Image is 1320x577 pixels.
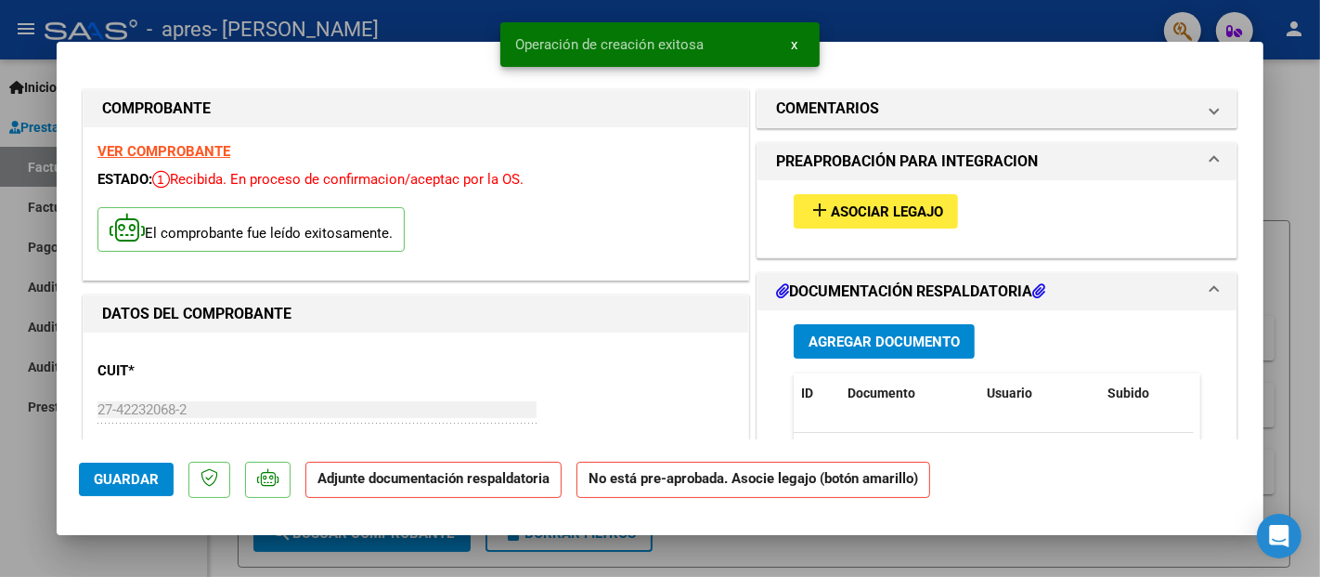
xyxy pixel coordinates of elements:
[97,207,405,253] p: El comprobante fue leído exitosamente.
[801,386,813,400] span: ID
[776,151,1038,173] h1: PREAPROBACIÓN PARA INTEGRACION
[152,171,524,188] span: Recibida. En proceso de confirmacion/aceptac por la OS.
[576,462,930,498] strong: No está pre-aprobada. Asocie legajo (botón amarillo)
[1257,514,1301,558] div: Open Intercom Messenger
[97,361,289,382] p: CUIT
[794,433,1194,479] div: No data to display
[794,324,975,359] button: Agregar Documento
[776,281,1045,303] h1: DOCUMENTACIÓN RESPALDATORIA
[79,463,174,496] button: Guardar
[831,203,943,220] span: Asociar Legajo
[757,90,1236,127] mat-expansion-panel-header: COMENTARIOS
[809,199,831,221] mat-icon: add
[102,99,211,117] strong: COMPROBANTE
[840,374,979,413] datatable-header-cell: Documento
[794,374,840,413] datatable-header-cell: ID
[757,273,1236,310] mat-expansion-panel-header: DOCUMENTACIÓN RESPALDATORIA
[757,143,1236,180] mat-expansion-panel-header: PREAPROBACIÓN PARA INTEGRACION
[1100,374,1193,413] datatable-header-cell: Subido
[97,171,152,188] span: ESTADO:
[848,386,915,400] span: Documento
[776,98,879,120] h1: COMENTARIOS
[794,194,958,229] button: Asociar Legajo
[1107,386,1149,400] span: Subido
[1193,374,1286,413] datatable-header-cell: Acción
[776,28,812,61] button: x
[987,386,1032,400] span: Usuario
[94,471,159,488] span: Guardar
[757,180,1236,257] div: PREAPROBACIÓN PARA INTEGRACION
[791,36,797,53] span: x
[809,334,960,350] span: Agregar Documento
[979,374,1100,413] datatable-header-cell: Usuario
[317,470,550,487] strong: Adjunte documentación respaldatoria
[97,143,230,160] a: VER COMPROBANTE
[102,305,291,322] strong: DATOS DEL COMPROBANTE
[515,35,704,54] span: Operación de creación exitosa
